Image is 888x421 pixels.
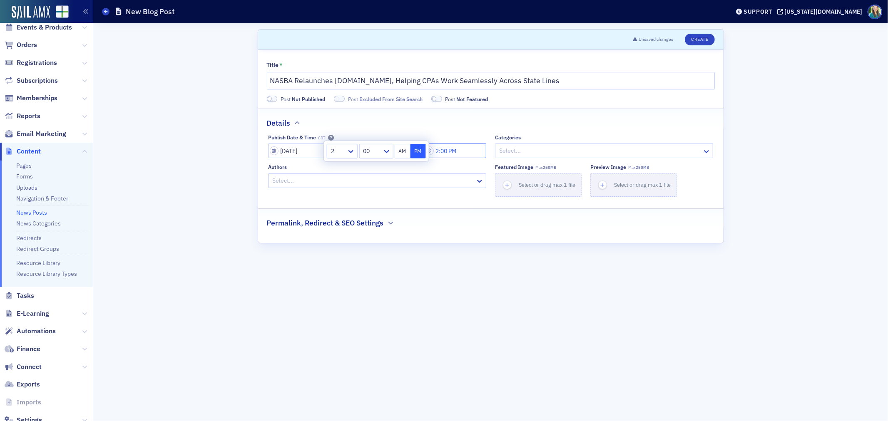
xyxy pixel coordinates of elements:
div: Support [744,8,772,15]
button: [US_STATE][DOMAIN_NAME] [777,9,866,15]
span: Not Published [292,96,325,102]
a: Reports [5,111,40,121]
a: Exports [5,380,40,389]
span: Memberships [17,94,57,103]
a: View Homepage [50,5,69,20]
div: Authors [268,164,287,170]
div: Preview image [590,164,626,170]
span: Not Featured [431,96,442,102]
a: Pages [16,162,32,169]
a: Navigation & Footer [16,195,68,202]
span: Post [348,95,423,103]
img: SailAMX [12,6,50,19]
span: Imports [17,398,41,407]
a: Email Marketing [5,129,66,139]
div: Featured Image [495,164,533,170]
button: Create [685,34,714,45]
a: Content [5,147,41,156]
a: News Categories [16,220,61,227]
a: Memberships [5,94,57,103]
a: Resource Library Types [16,270,77,277]
span: Tasks [17,291,34,300]
span: Unsaved changes [639,36,673,43]
abbr: This field is required [279,62,283,68]
a: Tasks [5,291,34,300]
span: Excluded From Site Search [359,96,423,102]
span: Subscriptions [17,76,58,85]
span: Events & Products [17,23,72,32]
span: Finance [17,344,40,354]
span: Max [535,165,556,170]
a: Finance [5,344,40,354]
span: Connect [17,362,42,371]
span: Profile [868,5,882,19]
span: Select or drag max 1 file [614,181,671,188]
input: 00:00 AM [423,144,486,158]
span: Content [17,147,41,156]
span: Not Featured [457,96,488,102]
span: 250MB [543,165,556,170]
a: Uploads [16,184,37,191]
a: Registrations [5,58,57,67]
span: Reports [17,111,40,121]
h2: Permalink, Redirect & SEO Settings [267,218,384,228]
a: Automations [5,327,56,336]
a: Events & Products [5,23,72,32]
span: Post [281,95,325,103]
div: [US_STATE][DOMAIN_NAME] [785,8,863,15]
a: Resource Library [16,259,60,267]
span: 250MB [636,165,649,170]
h1: New Blog Post [126,7,174,17]
a: Redirects [16,234,42,242]
img: SailAMX [56,5,69,18]
span: Select or drag max 1 file [519,181,575,188]
a: Forms [16,173,33,180]
span: Post [445,95,488,103]
a: Connect [5,362,42,371]
a: News Posts [16,209,47,216]
div: Categories [495,134,521,141]
span: Max [628,165,649,170]
span: Exports [17,380,40,389]
span: E-Learning [17,309,49,318]
input: MM/DD/YYYY [268,144,420,158]
a: Imports [5,398,41,407]
button: PM [410,144,426,158]
button: AM [395,144,410,158]
a: Subscriptions [5,76,58,85]
a: Redirect Groups [16,245,59,253]
div: Publish Date & Time [268,134,316,141]
button: Select or drag max 1 file [495,173,582,197]
span: Automations [17,327,56,336]
a: Orders [5,40,37,50]
span: CDT [318,136,325,141]
span: Orders [17,40,37,50]
h2: Details [267,118,291,129]
span: Not Published [267,96,278,102]
a: E-Learning [5,309,49,318]
span: Registrations [17,58,57,67]
div: Title [267,62,279,69]
span: Excluded From Site Search [334,96,345,102]
button: Select or drag max 1 file [590,173,677,197]
span: Email Marketing [17,129,66,139]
